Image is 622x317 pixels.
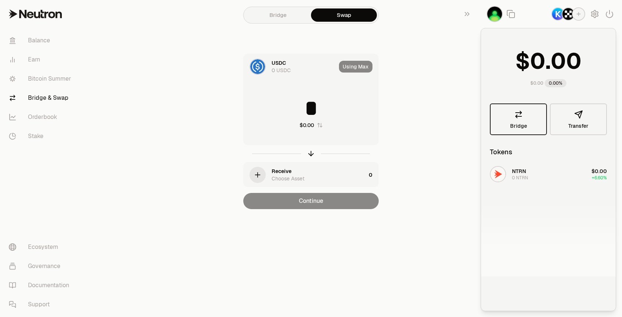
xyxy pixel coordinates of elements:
[244,54,336,79] div: USDC LogoUSDC0 USDC
[3,237,79,257] a: Ecosystem
[487,6,503,22] button: czz51049
[311,8,377,22] a: Swap
[244,162,378,187] button: ReceiveChoose Asset0
[550,103,607,135] button: Transfer
[245,8,311,22] a: Bridge
[300,121,314,129] div: $0.00
[300,121,323,129] button: $0.00
[3,88,79,108] a: Bridge & Swap
[3,31,79,50] a: Balance
[272,168,291,175] div: Receive
[3,276,79,295] a: Documentation
[490,147,512,157] div: Tokens
[510,123,527,128] span: Bridge
[530,80,543,86] div: $0.00
[3,295,79,314] a: Support
[272,59,286,67] div: USDC
[568,123,589,128] span: Transfer
[551,7,585,21] button: KeplrOKX Wallet
[3,257,79,276] a: Governance
[562,8,574,20] img: OKX Wallet
[244,162,366,187] div: ReceiveChoose Asset
[552,8,564,20] img: Keplr
[3,50,79,69] a: Earn
[3,69,79,88] a: Bitcoin Summer
[490,103,547,135] a: Bridge
[250,59,265,74] img: USDC Logo
[487,7,502,21] img: czz51049
[272,175,304,182] div: Choose Asset
[3,108,79,127] a: Orderbook
[3,127,79,146] a: Stake
[369,162,378,187] div: 0
[272,67,291,74] div: 0 USDC
[545,79,566,87] div: 0.00%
